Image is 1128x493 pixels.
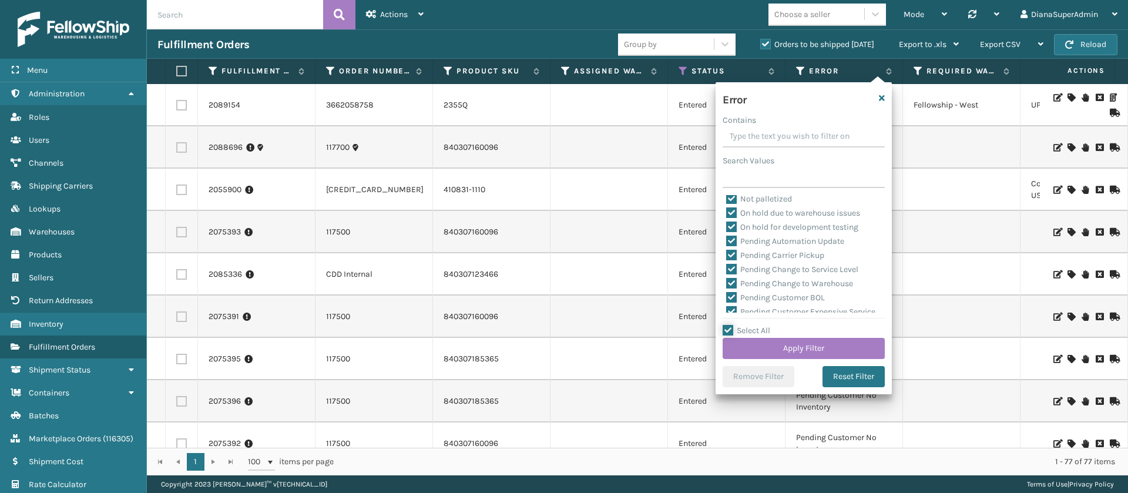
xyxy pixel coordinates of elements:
[444,311,498,321] a: 840307160096
[1082,228,1089,236] i: On Hold
[726,250,824,260] label: Pending Carrier Pickup
[326,226,350,238] a: 117500
[723,326,770,336] label: Select All
[29,365,90,375] span: Shipment Status
[1096,143,1103,152] i: Cancel Fulfillment Order
[1110,440,1117,448] i: Mark as Shipped
[187,453,204,471] a: 1
[1053,228,1060,236] i: Edit
[1096,228,1103,236] i: Cancel Fulfillment Order
[1067,397,1075,405] i: Assign Carrier and Warehouse
[29,479,86,489] span: Rate Calculator
[1069,480,1114,488] a: Privacy Policy
[1067,186,1075,194] i: Assign Carrier and Warehouse
[1110,186,1117,194] i: Mark as Shipped
[723,126,885,147] input: Type the text you wish to filter on
[726,264,858,274] label: Pending Change to Service Level
[18,12,129,47] img: logo
[904,9,924,19] span: Mode
[903,84,1020,126] td: Fellowship - West
[1082,397,1089,405] i: On Hold
[209,226,241,238] a: 2075393
[726,293,825,303] label: Pending Customer BOL
[1053,397,1060,405] i: Edit
[248,456,266,468] span: 100
[209,142,243,153] a: 2088696
[444,185,485,194] a: 410831-1110
[723,338,885,359] button: Apply Filter
[899,39,946,49] span: Export to .xls
[1067,440,1075,448] i: Assign Carrier and Warehouse
[668,126,785,169] td: Entered
[1027,480,1067,488] a: Terms of Use
[326,353,350,365] a: 117500
[27,65,48,75] span: Menu
[723,89,747,107] h4: Error
[726,208,860,218] label: On hold due to warehouse issues
[668,211,785,253] td: Entered
[1082,93,1089,102] i: On Hold
[980,39,1020,49] span: Export CSV
[444,227,498,237] a: 840307160096
[1110,143,1117,152] i: Mark as Shipped
[29,204,61,214] span: Lookups
[29,411,59,421] span: Batches
[209,353,241,365] a: 2075395
[668,169,785,211] td: Entered
[1053,355,1060,363] i: Edit
[822,366,885,387] button: Reset Filter
[1110,397,1117,405] i: Mark as Shipped
[760,39,874,49] label: Orders to be shipped [DATE]
[574,66,645,76] label: Assigned Warehouse
[1067,143,1075,152] i: Assign Carrier and Warehouse
[29,319,63,329] span: Inventory
[209,395,241,407] a: 2075396
[1082,313,1089,321] i: On Hold
[350,456,1115,468] div: 1 - 77 of 77 items
[1067,270,1075,279] i: Assign Carrier and Warehouse
[444,396,499,406] a: 840307185365
[1096,186,1103,194] i: Cancel Fulfillment Order
[221,66,293,76] label: Fulfillment Order Id
[1082,143,1089,152] i: On Hold
[1067,313,1075,321] i: Assign Carrier and Warehouse
[1082,270,1089,279] i: On Hold
[668,422,785,465] td: Entered
[1054,34,1117,55] button: Reload
[1027,475,1114,493] div: |
[326,142,350,153] a: 117700
[809,66,880,76] label: Error
[668,338,785,380] td: Entered
[380,9,408,19] span: Actions
[209,99,240,111] a: 2089154
[29,135,49,145] span: Users
[29,388,69,398] span: Containers
[1053,143,1060,152] i: Edit
[1067,228,1075,236] i: Assign Carrier and Warehouse
[1110,228,1117,236] i: Mark as Shipped
[209,184,241,196] a: 2055900
[29,457,83,467] span: Shipment Cost
[723,366,794,387] button: Remove Filter
[1110,93,1117,102] i: Print Packing Slip
[1067,355,1075,363] i: Assign Carrier and Warehouse
[726,236,844,246] label: Pending Automation Update
[444,438,498,448] a: 840307160096
[1082,355,1089,363] i: On Hold
[1053,313,1060,321] i: Edit
[1110,109,1117,117] i: Mark as Shipped
[29,181,93,191] span: Shipping Carriers
[456,66,528,76] label: Product SKU
[668,380,785,422] td: Entered
[209,311,239,323] a: 2075391
[785,422,903,465] td: Pending Customer No Inventory
[29,273,53,283] span: Sellers
[29,296,93,306] span: Return Addresses
[326,269,372,280] a: CDD Internal
[1096,270,1103,279] i: Cancel Fulfillment Order
[1030,61,1112,81] span: Actions
[326,438,350,450] a: 117500
[726,307,875,317] label: Pending Customer Expensive Service
[29,250,62,260] span: Products
[444,269,498,279] a: 840307123466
